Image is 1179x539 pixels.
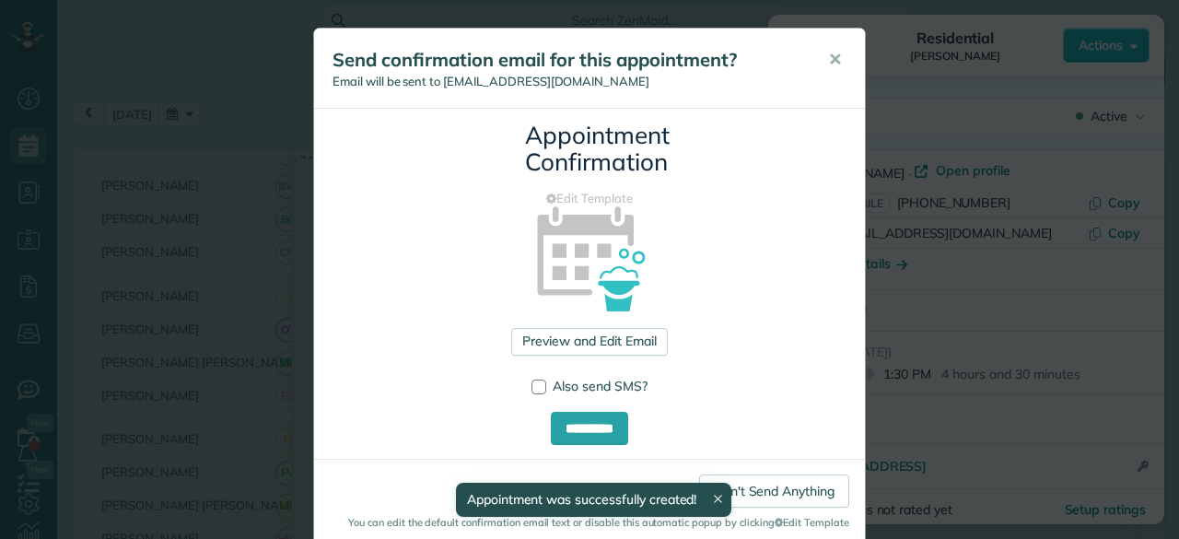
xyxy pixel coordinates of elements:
[553,378,648,394] span: Also send SMS?
[328,190,851,207] a: Edit Template
[456,483,732,517] div: Appointment was successfully created!
[333,74,649,88] span: Email will be sent to [EMAIL_ADDRESS][DOMAIN_NAME]
[699,475,849,508] a: Don't Send Anything
[508,174,672,339] img: appointment_confirmation_icon-141e34405f88b12ade42628e8c248340957700ab75a12ae832a8710e9b578dc5.png
[525,123,654,175] h3: Appointment Confirmation
[330,515,849,530] small: You can edit the default confirmation email text or disable this automatic popup by clicking Edit...
[828,49,842,70] span: ✕
[333,47,802,73] h5: Send confirmation email for this appointment?
[511,328,667,356] a: Preview and Edit Email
